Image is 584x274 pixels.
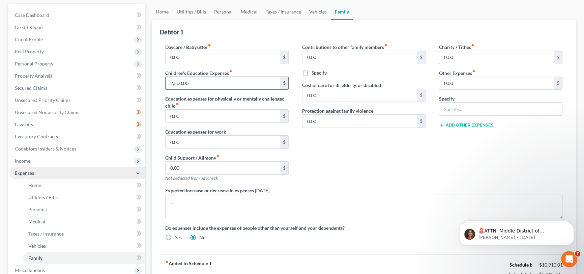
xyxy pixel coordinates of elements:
[539,262,562,268] div: $10,910.01
[449,209,584,256] iframe: Intercom notifications message
[302,115,417,128] input: --
[9,82,145,94] a: Secured Claims
[237,4,262,20] a: Medical
[23,203,145,216] a: Personal
[23,252,145,264] a: Family
[439,95,455,102] label: Specify
[166,162,280,174] input: --
[28,182,41,188] span: Home
[165,187,269,194] label: Expected increase or decrease in expenses [DATE]
[280,136,288,148] div: $
[165,95,289,109] label: Education expenses for physically or mentally challenged child
[305,4,331,20] a: Vehicles
[165,44,211,51] label: Daycare / Babysitter
[9,106,145,118] a: Unsecured Nonpriority Claims
[23,191,145,203] a: Utilities / Bills
[439,44,474,51] label: Charity / Tithes
[175,234,182,241] label: Yes
[165,128,226,135] label: Education expenses for work
[15,134,58,139] span: Executory Contracts
[280,110,288,122] div: $
[15,267,45,273] span: Miscellaneous
[160,28,183,36] div: Debtor 1
[15,158,30,164] span: Income
[554,51,562,64] div: $
[439,51,554,64] input: --
[165,154,220,161] label: Child Support / Alimony
[302,107,373,114] label: Protection against family violence
[166,136,280,148] input: --
[575,251,580,256] span: 7
[472,70,475,73] i: fiber_manual_record
[28,207,47,212] span: Personal
[216,154,220,158] i: fiber_manual_record
[302,82,381,89] label: Cost of care for ill, elderly, or disabled
[15,73,52,79] span: Property Analysis
[9,94,145,106] a: Unsecured Priority Claims
[417,115,425,128] div: $
[15,170,34,176] span: Expenses
[9,21,145,33] a: Credit Report
[439,122,494,128] button: Add Other Expenses
[165,70,232,77] label: Children's Education Expenses
[23,240,145,252] a: Vehicles
[15,109,79,115] span: Unsecured Nonpriority Claims
[173,4,210,20] a: Utilities / Bills
[9,70,145,82] a: Property Analysis
[229,70,232,73] i: fiber_manual_record
[9,118,145,131] a: Lawsuits
[28,243,46,249] span: Vehicles
[471,44,474,47] i: fiber_manual_record
[165,224,562,231] label: Do expenses include the expenses of people other than yourself and your dependents?
[176,102,179,106] i: fiber_manual_record
[9,9,145,21] a: Case Dashboard
[166,77,280,90] input: --
[28,194,58,200] span: Utilities / Bills
[15,61,53,66] span: Personal Property
[15,49,44,54] span: Real Property
[28,255,42,261] span: Family
[15,146,76,152] span: Codebtors Insiders & Notices
[166,51,280,64] input: --
[302,89,417,102] input: --
[417,51,425,64] div: $
[28,219,45,224] span: Medical
[15,85,47,91] span: Secured Claims
[15,36,43,42] span: Client Profile
[280,77,288,90] div: $
[23,179,145,191] a: Home
[199,234,206,241] label: No
[280,51,288,64] div: $
[439,103,562,115] input: Specify...
[165,260,169,264] i: fiber_manual_record
[23,216,145,228] a: Medical
[262,4,305,20] a: Taxes / Insurance
[331,4,353,20] a: Family
[15,97,70,103] span: Unsecured Priority Claims
[554,77,562,90] div: $
[208,44,211,47] i: fiber_manual_record
[15,12,49,18] span: Case Dashboard
[302,44,387,51] label: Contributions to other family members
[165,175,218,181] span: Not deducted from paycheck
[15,24,44,30] span: Credit Report
[9,131,145,143] a: Executory Contracts
[302,51,417,64] input: --
[152,4,173,20] a: Home
[312,70,327,76] label: Specify
[417,89,425,102] div: $
[166,110,280,122] input: --
[28,231,64,237] span: Taxes / Insurance
[23,228,145,240] a: Taxes / Insurance
[561,251,577,267] iframe: Intercom live chat
[384,44,387,47] i: fiber_manual_record
[439,77,554,90] input: --
[439,70,475,77] label: Other Expenses
[280,162,288,174] div: $
[15,121,33,127] span: Lawsuits
[509,262,532,268] strong: Schedule I:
